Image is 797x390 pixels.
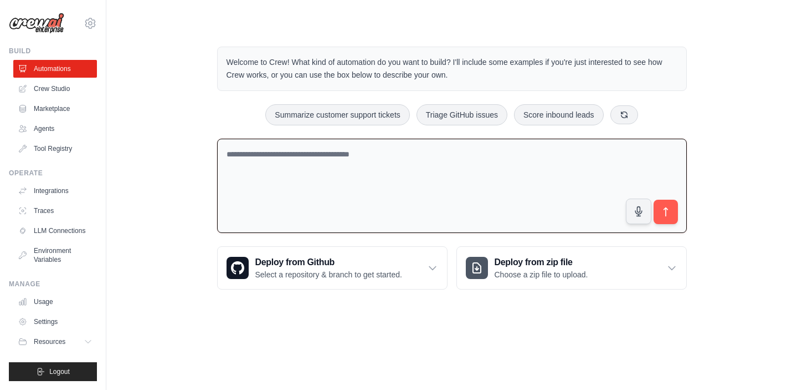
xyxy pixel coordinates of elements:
[9,47,97,55] div: Build
[13,120,97,138] a: Agents
[13,202,97,220] a: Traces
[13,293,97,311] a: Usage
[742,337,797,390] iframe: Chat Widget
[13,313,97,331] a: Settings
[514,104,604,125] button: Score inbound leads
[417,104,507,125] button: Triage GitHub issues
[34,337,65,346] span: Resources
[265,104,409,125] button: Summarize customer support tickets
[49,367,70,376] span: Logout
[13,60,97,78] a: Automations
[227,56,677,82] p: Welcome to Crew! What kind of automation do you want to build? I'll include some examples if you'...
[13,140,97,158] a: Tool Registry
[255,269,402,280] p: Select a repository & branch to get started.
[13,333,97,351] button: Resources
[13,100,97,118] a: Marketplace
[13,222,97,240] a: LLM Connections
[13,242,97,269] a: Environment Variables
[495,269,588,280] p: Choose a zip file to upload.
[495,256,588,269] h3: Deploy from zip file
[9,13,64,34] img: Logo
[9,362,97,381] button: Logout
[9,280,97,288] div: Manage
[13,182,97,200] a: Integrations
[9,169,97,178] div: Operate
[13,80,97,98] a: Crew Studio
[255,256,402,269] h3: Deploy from Github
